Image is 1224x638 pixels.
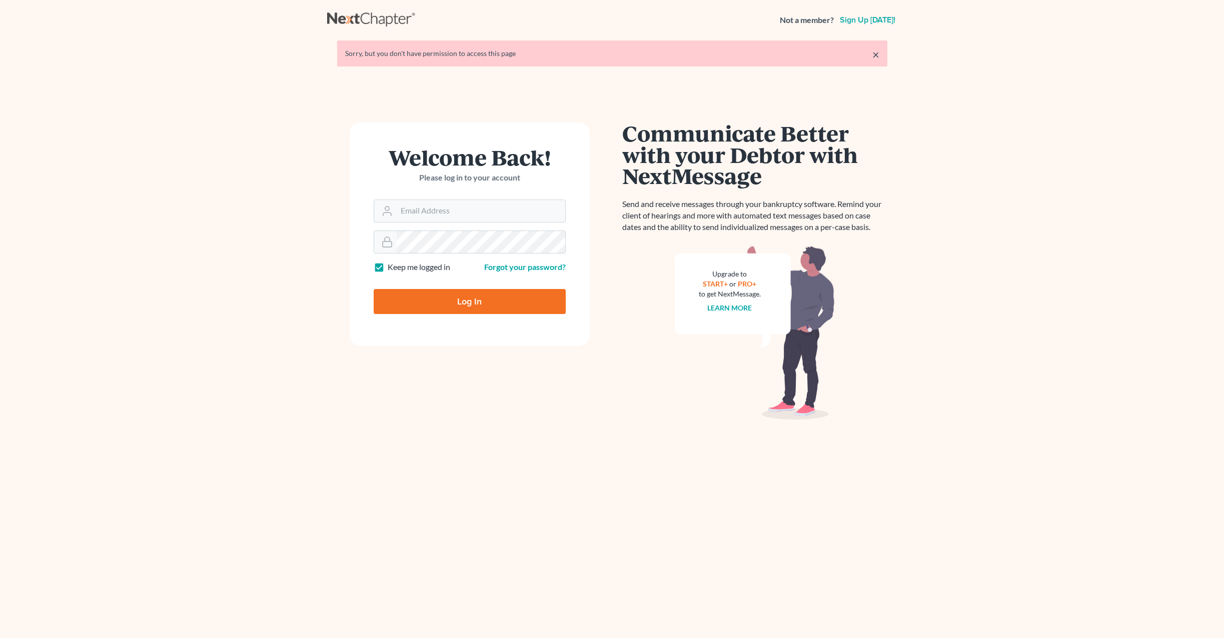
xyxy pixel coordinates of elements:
[622,198,887,233] p: Send and receive messages through your bankruptcy software. Remind your client of hearings and mo...
[374,146,566,168] h1: Welcome Back!
[345,48,879,58] div: Sorry, but you don't have permission to access this page
[738,279,756,288] a: PRO+
[374,172,566,183] p: Please log in to your account
[699,289,761,299] div: to get NextMessage.
[397,200,565,222] input: Email Address
[707,303,752,312] a: Learn more
[675,245,835,420] img: nextmessage_bg-59042aed3d76b12b5cd301f8e5b87938c9018125f34e5fa2b7a6b67550977c72.svg
[780,14,834,26] strong: Not a member?
[699,269,761,279] div: Upgrade to
[729,279,736,288] span: or
[838,16,897,24] a: Sign up [DATE]!
[872,48,879,60] a: ×
[388,261,450,273] label: Keep me logged in
[484,262,566,271] a: Forgot your password?
[622,122,887,186] h1: Communicate Better with your Debtor with NextMessage
[703,279,728,288] a: START+
[374,289,566,314] input: Log In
